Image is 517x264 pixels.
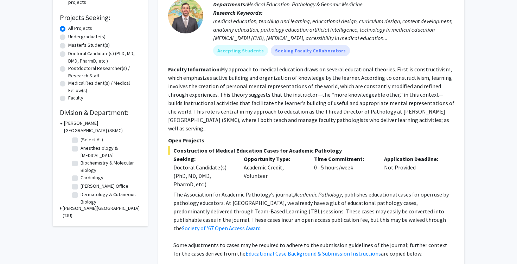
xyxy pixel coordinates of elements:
[68,25,92,32] label: All Projects
[81,174,103,181] label: Cardiology
[168,146,454,155] span: Construction of Medical Education Cases for Academic Pathology
[81,191,139,206] label: Dermatology & Cutaneous Biology
[68,79,141,94] label: Medical Resident(s) / Medical Fellow(s)
[294,191,342,198] em: Academic Pathology
[81,144,139,159] label: Anesthesiology & [MEDICAL_DATA]
[271,45,350,56] mat-chip: Seeking Faculty Collaborators
[173,241,454,258] p: Some adjustments to cases may be required to adhere to the submission guidelines of the journal; ...
[168,136,454,144] p: Open Projects
[182,225,261,232] a: Society of '67 Open Access Award
[168,66,454,132] fg-read-more: My approach to medical education draws on several educational theories. First is constructivism, ...
[81,136,103,143] label: (Select All)
[173,190,454,232] p: The Association for Academic Pathology's journal, , publishes educational cases for open use by p...
[247,1,363,8] span: Medical Education, Pathology & Genomic Medicine
[245,250,381,257] a: Educational Case Background & Submission Instructions
[213,17,454,42] div: medical education, teaching and learning, educational design, curriculum design, content developm...
[379,155,449,188] div: Not Provided
[68,50,141,65] label: Doctoral Candidate(s) (PhD, MD, DMD, PharmD, etc.)
[68,41,110,49] label: Master's Student(s)
[314,155,374,163] p: Time Commitment:
[60,13,141,22] h2: Projects Seeking:
[64,120,141,134] h3: [PERSON_NAME][GEOGRAPHIC_DATA] (SKMC)
[213,1,247,8] b: Departments:
[63,205,141,219] h3: [PERSON_NAME][GEOGRAPHIC_DATA] (TJU)
[173,155,233,163] p: Seeking:
[238,155,309,188] div: Academic Credit, Volunteer
[213,45,268,56] mat-chip: Accepting Students
[244,155,304,163] p: Opportunity Type:
[81,159,139,174] label: Biochemistry & Molecular Biology
[309,155,379,188] div: 0 - 5 hours/week
[213,9,263,16] b: Research Keywords:
[60,108,141,117] h2: Division & Department:
[173,163,233,188] div: Doctoral Candidate(s) (PhD, MD, DMD, PharmD, etc.)
[5,232,30,259] iframe: Chat
[384,155,444,163] p: Application Deadline:
[68,94,83,102] label: Faculty
[68,65,141,79] label: Postdoctoral Researcher(s) / Research Staff
[68,33,106,40] label: Undergraduate(s)
[81,182,128,190] label: [PERSON_NAME] Office
[168,66,221,73] b: Faculty Information:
